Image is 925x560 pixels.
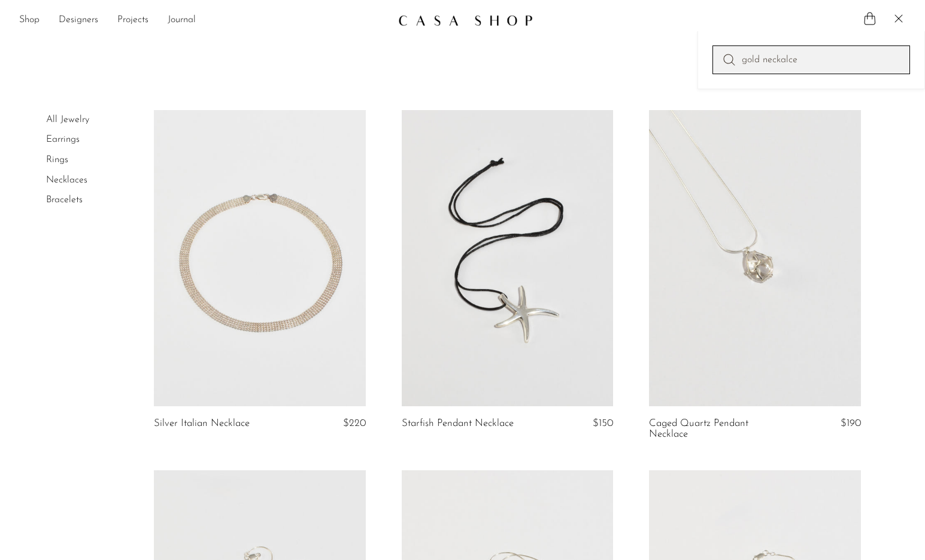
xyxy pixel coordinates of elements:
input: Perform a search [712,45,910,74]
a: Caged Quartz Pendant Necklace [649,418,790,440]
a: Necklaces [46,175,87,185]
a: Silver Italian Necklace [154,418,250,429]
a: Designers [59,13,98,28]
a: Starfish Pendant Necklace [402,418,514,429]
span: $220 [343,418,366,428]
a: Projects [117,13,148,28]
a: Rings [46,155,68,165]
a: Bracelets [46,195,83,205]
a: All Jewelry [46,115,89,124]
a: Shop [19,13,40,28]
a: Journal [168,13,196,28]
a: Earrings [46,135,80,144]
span: $190 [841,418,861,428]
span: $150 [593,418,613,428]
ul: NEW HEADER MENU [19,10,389,31]
nav: Desktop navigation [19,10,389,31]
